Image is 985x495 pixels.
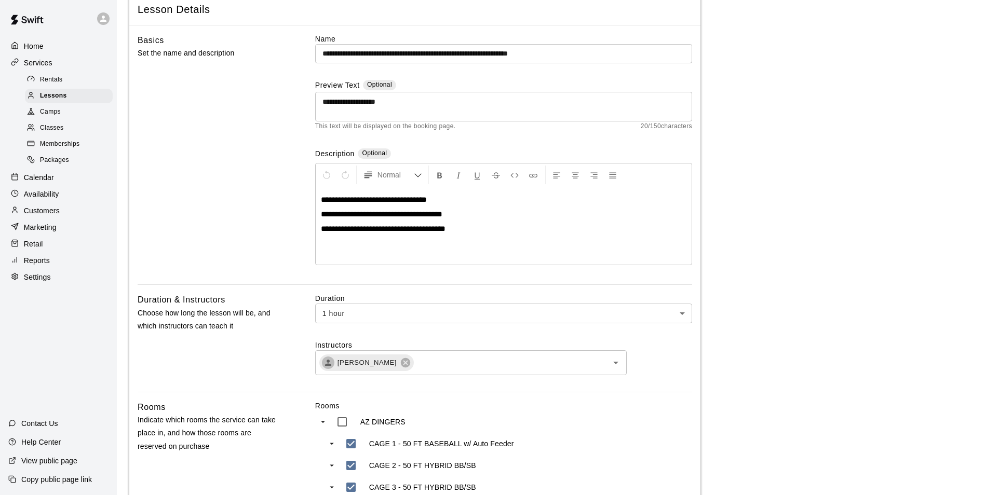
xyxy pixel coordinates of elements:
[450,166,467,184] button: Format Italics
[24,41,44,51] p: Home
[315,340,692,350] label: Instructors
[24,272,51,282] p: Settings
[24,255,50,266] p: Reports
[377,170,414,180] span: Normal
[369,460,476,471] p: CAGE 2 - 50 FT HYBRID BB/SB
[367,81,392,88] span: Optional
[609,355,623,370] button: Open
[25,153,113,168] div: Packages
[431,166,449,184] button: Format Bold
[369,438,514,449] p: CAGE 1 - 50 FT BASEBALL w/ Auto Feeder
[322,356,334,369] div: Frankie Gulko
[315,148,355,160] label: Description
[8,219,109,235] a: Marketing
[138,34,164,47] h6: Basics
[24,172,54,183] p: Calendar
[487,166,505,184] button: Format Strikethrough
[25,104,117,120] a: Camps
[8,269,109,285] a: Settings
[138,47,282,60] p: Set the name and description
[359,166,426,184] button: Formatting Options
[24,222,57,232] p: Marketing
[8,186,109,202] a: Availability
[524,166,542,184] button: Insert Link
[40,139,79,149] span: Memberships
[8,170,109,185] a: Calendar
[21,456,77,466] p: View public page
[25,73,113,87] div: Rentals
[8,253,109,268] a: Reports
[25,121,113,135] div: Classes
[24,189,59,199] p: Availability
[315,304,692,323] div: 1 hour
[21,418,58,429] p: Contact Us
[318,166,335,184] button: Undo
[138,307,282,333] p: Choose how long the lesson will be, and which instructors can teach it
[138,401,166,414] h6: Rooms
[315,293,692,304] label: Duration
[362,149,387,157] span: Optional
[24,58,52,68] p: Services
[25,72,117,88] a: Rentals
[566,166,584,184] button: Center Align
[315,401,692,411] label: Rooms
[138,3,692,17] span: Lesson Details
[40,107,61,117] span: Camps
[315,121,456,132] span: This text will be displayed on the booking page.
[40,75,63,85] span: Rentals
[506,166,523,184] button: Insert Code
[336,166,354,184] button: Redo
[641,121,692,132] span: 20 / 150 characters
[25,89,113,103] div: Lessons
[360,417,406,427] p: AZ DINGERS
[138,414,282,453] p: Indicate which rooms the service can take place in, and how those rooms are reserved on purchase
[331,357,403,368] span: [PERSON_NAME]
[21,437,61,447] p: Help Center
[138,293,225,307] h6: Duration & Instructors
[585,166,603,184] button: Right Align
[315,34,692,44] label: Name
[24,205,60,216] p: Customers
[319,354,414,371] div: [PERSON_NAME]
[40,123,63,133] span: Classes
[8,55,109,71] a: Services
[25,137,113,152] div: Memberships
[604,166,622,184] button: Justify Align
[25,153,117,169] a: Packages
[21,474,92,485] p: Copy public page link
[25,88,117,104] a: Lessons
[8,236,109,252] a: Retail
[24,239,43,249] p: Retail
[8,38,109,54] a: Home
[40,91,67,101] span: Lessons
[25,120,117,136] a: Classes
[548,166,565,184] button: Left Align
[315,80,360,92] label: Preview Text
[468,166,486,184] button: Format Underline
[25,136,117,153] a: Memberships
[369,482,476,492] p: CAGE 3 - 50 FT HYBRID BB/SB
[40,155,69,166] span: Packages
[8,203,109,218] a: Customers
[25,105,113,119] div: Camps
